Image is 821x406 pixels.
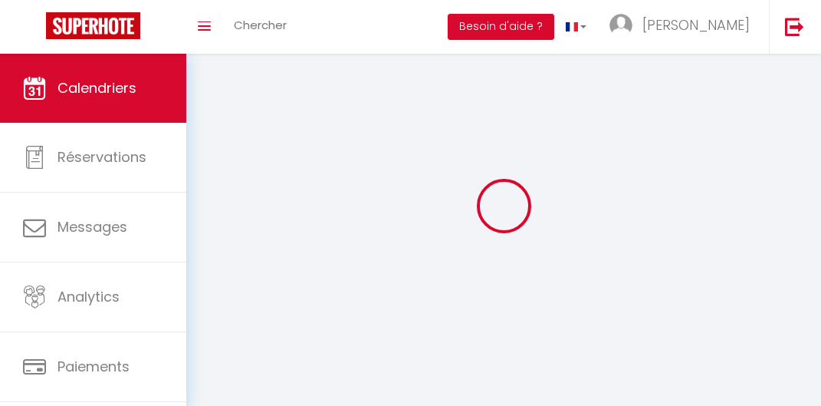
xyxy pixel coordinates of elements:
[448,14,554,40] button: Besoin d'aide ?
[642,15,750,35] span: [PERSON_NAME]
[46,12,140,39] img: Super Booking
[57,287,120,306] span: Analytics
[609,14,632,37] img: ...
[57,357,130,376] span: Paiements
[785,17,804,36] img: logout
[57,217,127,236] span: Messages
[57,78,136,97] span: Calendriers
[12,6,58,52] button: Ouvrir le widget de chat LiveChat
[234,17,287,33] span: Chercher
[57,147,146,167] span: Réservations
